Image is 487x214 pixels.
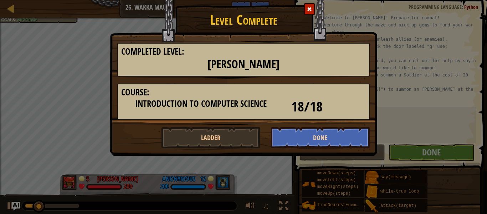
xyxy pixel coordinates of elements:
[121,58,366,71] h2: [PERSON_NAME]
[110,9,377,27] h1: Level Complete
[121,99,281,109] h3: Introduction to Computer Science
[291,97,323,116] span: 18/18
[271,127,370,148] button: Done
[121,47,366,56] h3: Completed Level:
[121,88,366,97] h3: Course:
[161,127,260,148] button: Ladder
